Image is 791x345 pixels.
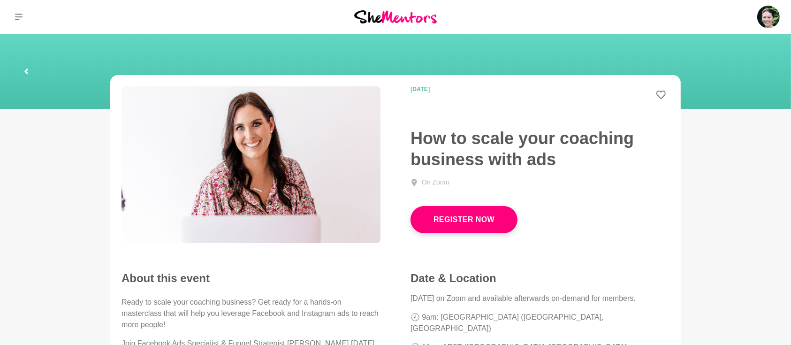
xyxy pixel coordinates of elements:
time: [DATE] [411,86,525,92]
p: Ready to scale your coaching business? Get ready for a hands-on masterclass that will help you le... [122,297,380,330]
h4: Date & Location [411,271,669,285]
div: On Zoom [422,177,449,187]
img: She Mentors Logo [354,10,437,23]
a: Register Now [411,206,517,233]
h1: How to scale your coaching business with ads [411,128,669,170]
p: 🕗 9am: [GEOGRAPHIC_DATA] ([GEOGRAPHIC_DATA], [GEOGRAPHIC_DATA]) [411,312,669,334]
p: [DATE] on Zoom and available afterwards on-demand for members. [411,293,669,304]
h2: About this event [122,271,380,285]
img: Jessica Tutton - Facebook Ads specialist - How to grow your coaching business - She Mentors [122,86,380,243]
img: Roselynn Unson [757,6,780,28]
